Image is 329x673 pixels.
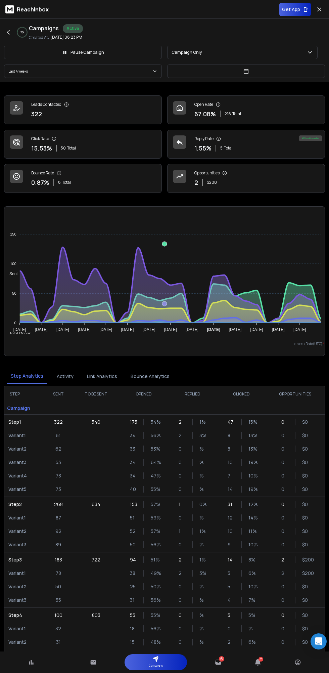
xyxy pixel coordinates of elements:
p: 0 [179,597,185,603]
p: Created At: [29,35,49,40]
p: 51 [130,514,137,521]
tspan: [DATE] [99,327,112,332]
p: 11 % [248,528,255,535]
p: 31 [130,597,137,603]
p: 175 [130,419,137,425]
p: 5 [228,612,234,619]
tspan: 100 [10,262,16,266]
p: 0 [179,583,185,590]
p: 52 [130,528,137,535]
p: 10 [228,528,234,535]
p: $ 0 [302,432,309,439]
p: 2 [179,432,185,439]
p: $ 200 [207,180,217,185]
p: Variant 1 [8,570,40,577]
tspan: [DATE] [229,327,241,332]
p: 19 % [248,459,255,466]
span: Total [62,180,71,185]
p: 0 [281,597,288,603]
p: 13 % [248,432,255,439]
button: Link Analytics [83,369,121,384]
p: Variant 3 [8,597,40,603]
p: 8 % [248,556,255,563]
p: 56 % [151,597,157,603]
p: 0 [281,514,288,521]
button: Step Analytics [7,369,47,384]
p: $ 200 [302,556,309,563]
p: 59 % [151,514,157,521]
th: OPENED [119,386,168,402]
a: Open Rate67.08%216Total [167,95,325,124]
tspan: [DATE] [143,327,155,332]
p: 14 % [248,514,255,521]
p: Bounce Rate [31,170,54,176]
p: $ 0 [302,612,309,619]
a: Leads Contacted322 [4,95,162,124]
tspan: 50 [12,291,16,295]
p: $ 200 [302,570,309,577]
tspan: [DATE] [13,327,26,332]
p: 34 [130,459,137,466]
p: % [199,541,206,548]
tspan: [DATE] [121,327,134,332]
p: 40 [130,486,137,493]
p: Variant 2 [8,583,40,590]
p: Variant 2 [8,528,40,535]
p: $ 0 [302,501,309,508]
p: Variant 5 [8,486,40,493]
p: 322 [54,419,63,425]
p: 10 % [248,472,255,479]
p: 33 [130,446,137,452]
p: 13 % [248,446,255,452]
p: 0 [281,528,288,535]
p: Step 3 [8,556,40,563]
p: 12 % [248,501,255,508]
p: 89 [55,541,61,548]
button: Activity [53,369,78,384]
p: 0 % [199,501,206,508]
p: 1 [179,528,185,535]
p: 50 [130,541,137,548]
p: Click Rate [31,136,49,141]
p: % [199,486,206,493]
p: % [199,459,206,466]
p: 183 [55,556,62,563]
p: 0 [179,446,185,452]
p: 18 [130,625,137,632]
p: 2 [179,556,185,563]
p: 47 [228,419,234,425]
p: % [199,583,206,590]
p: 14 [228,486,234,493]
p: 0 [179,612,185,619]
p: % [199,625,206,632]
th: OPPORTUNITIES [266,386,325,402]
p: $ 0 [302,514,309,521]
p: 56 % [151,432,157,439]
a: Click Rate15.53%50Total [4,130,162,159]
p: 57 % [151,501,157,508]
p: Campaigns [149,662,163,669]
p: 10 % [248,541,255,548]
p: Variant 1 [8,432,40,439]
p: 0 [179,459,185,466]
p: Opportunities [194,170,220,176]
p: 19 % [248,486,255,493]
p: 15 % [248,419,255,425]
p: 2 [194,178,198,187]
p: $ 0 [302,639,309,645]
p: Last 4 weeks [8,68,31,75]
p: 540 [92,419,100,425]
tspan: [DATE] [164,327,177,332]
p: 34 [130,472,137,479]
p: % [199,612,206,619]
p: % [199,472,206,479]
p: 0 [281,612,288,619]
p: 7 % [248,597,255,603]
p: % [199,597,206,603]
tspan: [DATE] [207,327,220,332]
th: STEP [4,386,44,402]
p: 0 [179,639,185,645]
p: $ 0 [302,528,309,535]
tspan: 150 [10,232,16,236]
p: 55 % [151,486,157,493]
